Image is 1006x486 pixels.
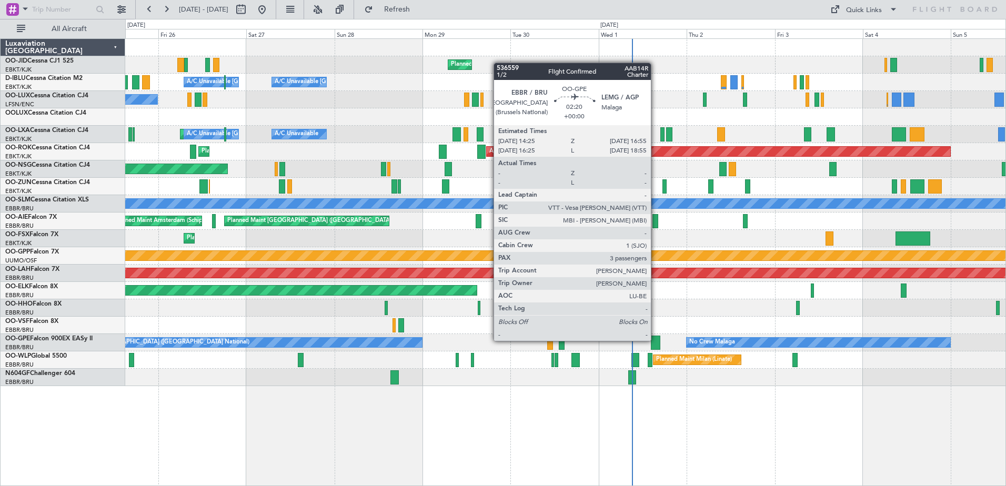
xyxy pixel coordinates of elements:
[451,57,574,73] div: Planned Maint Kortrijk-[GEOGRAPHIC_DATA]
[5,127,30,134] span: OO-LXA
[5,318,29,325] span: OO-VSF
[5,66,32,74] a: EBKT/KJK
[687,29,774,38] div: Thu 2
[5,291,34,299] a: EBBR/BRU
[12,21,114,37] button: All Aircraft
[5,214,28,220] span: OO-AIE
[5,301,62,307] a: OO-HHOFalcon 8X
[5,336,93,342] a: OO-GPEFalcon 900EX EASy II
[5,170,32,178] a: EBKT/KJK
[5,301,33,307] span: OO-HHO
[179,5,228,14] span: [DATE] - [DATE]
[5,370,75,377] a: N604GFChallenger 604
[359,1,422,18] button: Refresh
[5,318,58,325] a: OO-VSFFalcon 8X
[689,335,735,350] div: No Crew Malaga
[5,266,59,272] a: OO-LAHFalcon 7X
[599,29,687,38] div: Wed 1
[5,197,31,203] span: OO-SLM
[510,29,598,38] div: Tue 30
[5,145,32,151] span: OO-ROK
[600,21,618,30] div: [DATE]
[5,231,58,238] a: OO-FSXFalcon 7X
[5,58,27,64] span: OO-JID
[5,353,67,359] a: OO-WLPGlobal 5500
[5,343,34,351] a: EBBR/BRU
[846,5,882,16] div: Quick Links
[5,353,31,359] span: OO-WLP
[5,110,86,116] a: OOLUXCessna Citation CJ4
[5,326,34,334] a: EBBR/BRU
[5,205,34,212] a: EBBR/BRU
[5,179,90,186] a: OO-ZUNCessna Citation CJ4
[246,29,334,38] div: Sat 27
[275,74,442,90] div: A/C Unavailable [GEOGRAPHIC_DATA]-[GEOGRAPHIC_DATA]
[27,25,111,33] span: All Aircraft
[5,93,88,99] a: OO-LUXCessna Citation CJ4
[127,21,145,30] div: [DATE]
[5,309,34,317] a: EBBR/BRU
[5,83,32,91] a: EBKT/KJK
[5,179,32,186] span: OO-ZUN
[5,378,34,386] a: EBBR/BRU
[5,162,90,168] a: OO-NSGCessna Citation CJ4
[5,266,31,272] span: OO-LAH
[187,126,383,142] div: A/C Unavailable [GEOGRAPHIC_DATA] ([GEOGRAPHIC_DATA] National)
[227,213,393,229] div: Planned Maint [GEOGRAPHIC_DATA] ([GEOGRAPHIC_DATA])
[5,239,32,247] a: EBKT/KJK
[5,162,32,168] span: OO-NSG
[5,249,30,255] span: OO-GPP
[5,231,29,238] span: OO-FSX
[187,74,383,90] div: A/C Unavailable [GEOGRAPHIC_DATA] ([GEOGRAPHIC_DATA] National)
[5,222,34,230] a: EBBR/BRU
[5,75,26,82] span: D-IBLU
[5,145,90,151] a: OO-ROKCessna Citation CJ4
[5,93,30,99] span: OO-LUX
[5,110,28,116] span: OOLUX
[775,29,863,38] div: Fri 3
[335,29,422,38] div: Sun 28
[5,283,58,290] a: OO-ELKFalcon 8X
[5,361,34,369] a: EBBR/BRU
[202,144,324,159] div: Planned Maint Kortrijk-[GEOGRAPHIC_DATA]
[106,213,213,229] div: Unplanned Maint Amsterdam (Schiphol)
[5,58,74,64] a: OO-JIDCessna CJ1 525
[422,29,510,38] div: Mon 29
[656,352,732,368] div: Planned Maint Milan (Linate)
[158,29,246,38] div: Fri 26
[5,127,88,134] a: OO-LXACessna Citation CJ4
[5,283,29,290] span: OO-ELK
[5,135,32,143] a: EBKT/KJK
[32,2,93,17] input: Trip Number
[187,230,309,246] div: Planned Maint Kortrijk-[GEOGRAPHIC_DATA]
[5,100,34,108] a: LFSN/ENC
[825,1,903,18] button: Quick Links
[375,6,419,13] span: Refresh
[73,335,249,350] div: No Crew [GEOGRAPHIC_DATA] ([GEOGRAPHIC_DATA] National)
[5,249,59,255] a: OO-GPPFalcon 7X
[5,370,30,377] span: N604GF
[5,257,37,265] a: UUMO/OSF
[275,126,318,142] div: A/C Unavailable
[5,197,89,203] a: OO-SLMCessna Citation XLS
[5,153,32,160] a: EBKT/KJK
[489,144,604,159] div: AOG Maint Kortrijk-[GEOGRAPHIC_DATA]
[5,336,30,342] span: OO-GPE
[863,29,951,38] div: Sat 4
[5,187,32,195] a: EBKT/KJK
[5,75,83,82] a: D-IBLUCessna Citation M2
[5,274,34,282] a: EBBR/BRU
[5,214,57,220] a: OO-AIEFalcon 7X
